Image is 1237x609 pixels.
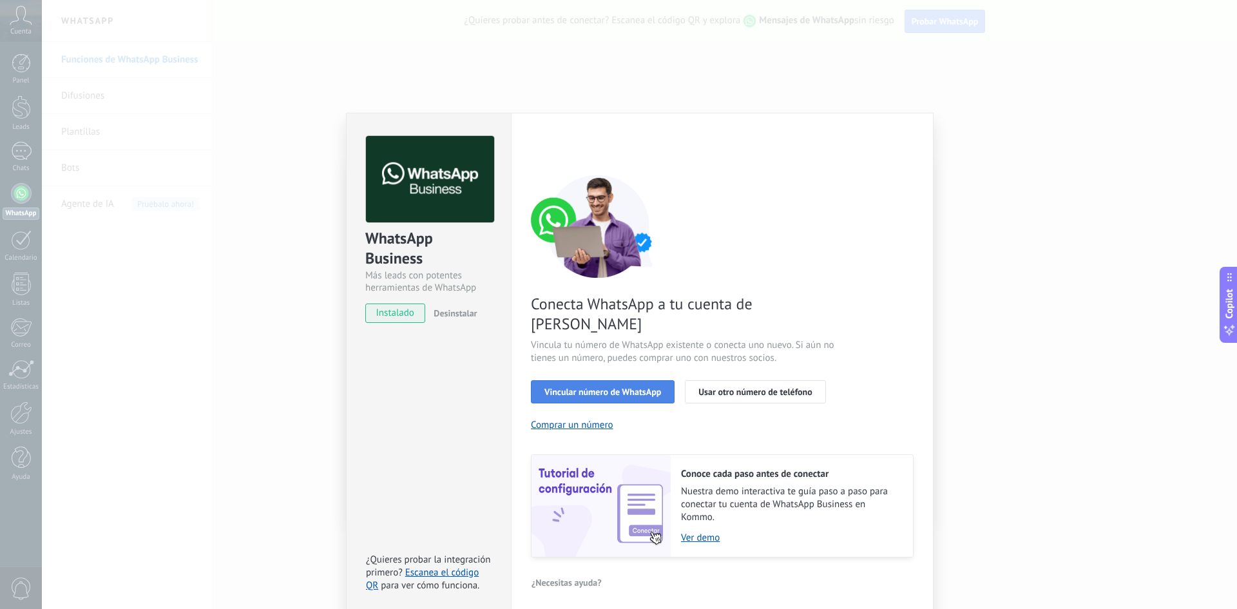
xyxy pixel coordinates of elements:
span: Nuestra demo interactiva te guía paso a paso para conectar tu cuenta de WhatsApp Business en Kommo. [681,485,900,524]
span: Vincula tu número de WhatsApp existente o conecta uno nuevo. Si aún no tienes un número, puedes c... [531,339,838,365]
button: Vincular número de WhatsApp [531,380,675,403]
div: WhatsApp Business [365,228,492,269]
span: Conecta WhatsApp a tu cuenta de [PERSON_NAME] [531,294,838,334]
a: Ver demo [681,532,900,544]
button: Desinstalar [428,304,477,323]
button: Comprar un número [531,419,613,431]
img: connect number [531,175,666,278]
span: ¿Necesitas ayuda? [532,578,602,587]
button: Usar otro número de teléfono [685,380,825,403]
span: instalado [366,304,425,323]
a: Escanea el código QR [366,566,479,592]
img: logo_main.png [366,136,494,223]
span: Vincular número de WhatsApp [544,387,661,396]
span: Copilot [1223,289,1236,318]
div: Más leads con potentes herramientas de WhatsApp [365,269,492,294]
span: ¿Quieres probar la integración primero? [366,554,491,579]
span: para ver cómo funciona. [381,579,479,592]
button: ¿Necesitas ayuda? [531,573,602,592]
span: Desinstalar [434,307,477,319]
h2: Conoce cada paso antes de conectar [681,468,900,480]
span: Usar otro número de teléfono [698,387,812,396]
